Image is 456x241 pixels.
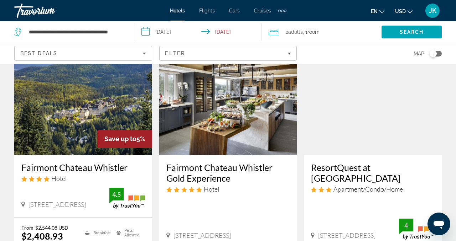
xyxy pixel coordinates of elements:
span: Save up to [104,135,136,143]
a: Travorium [14,1,85,20]
div: 4 [399,221,413,230]
button: Travelers: 2 adults, 0 children [261,21,382,43]
img: ResortQuest at Glacier Lodge [304,41,442,155]
div: 3 star Apartment [311,185,435,193]
input: Search hotel destination [28,27,123,37]
button: Change currency [395,6,413,16]
div: 4 star Hotel [21,175,145,182]
a: Fairmont Chateau Whistler [21,162,145,173]
button: User Menu [423,3,442,18]
img: Fairmont Chateau Whistler [14,41,152,155]
button: Extra navigation items [278,5,286,16]
a: Cars [229,8,240,14]
del: $2,544.08 USD [35,225,68,231]
iframe: Button to launch messaging window [427,213,450,235]
button: Search [382,26,442,38]
span: [STREET_ADDRESS] [318,231,375,239]
a: ResortQuest at [GEOGRAPHIC_DATA] [311,162,435,183]
img: TrustYou guest rating badge [399,219,435,240]
a: Fairmont Chateau Whistler Gold Experience [166,162,290,183]
button: Toggle map [424,50,442,57]
mat-select: Sort by [20,49,146,58]
a: Cruises [254,8,271,14]
span: JK [429,7,436,14]
button: Select check in and out date [134,21,261,43]
img: TrustYou guest rating badge [109,188,145,209]
span: Map [414,49,424,59]
span: From [21,225,33,231]
span: Search [400,29,424,35]
span: Filter [165,50,185,56]
span: Hotel [204,185,219,193]
img: Fairmont Chateau Whistler Gold Experience [159,41,297,155]
button: Change language [371,6,384,16]
div: 5% [97,130,152,148]
span: [STREET_ADDRESS] [173,231,231,239]
li: Breakfast [81,225,113,241]
span: USD [395,9,406,14]
div: 5 star Hotel [166,185,290,193]
li: Pets Allowed [113,225,145,241]
span: Apartment/Condo/Home [333,185,403,193]
span: 2 [286,27,303,37]
span: en [371,9,378,14]
span: Hotel [51,175,67,182]
span: Adults [288,29,303,35]
a: Hotels [170,8,185,14]
span: , 1 [303,27,320,37]
span: Room [307,29,320,35]
a: Flights [199,8,215,14]
span: Best Deals [20,50,57,56]
div: 4.5 [109,190,124,199]
button: Filters [159,46,297,61]
span: [STREET_ADDRESS] [28,200,86,208]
